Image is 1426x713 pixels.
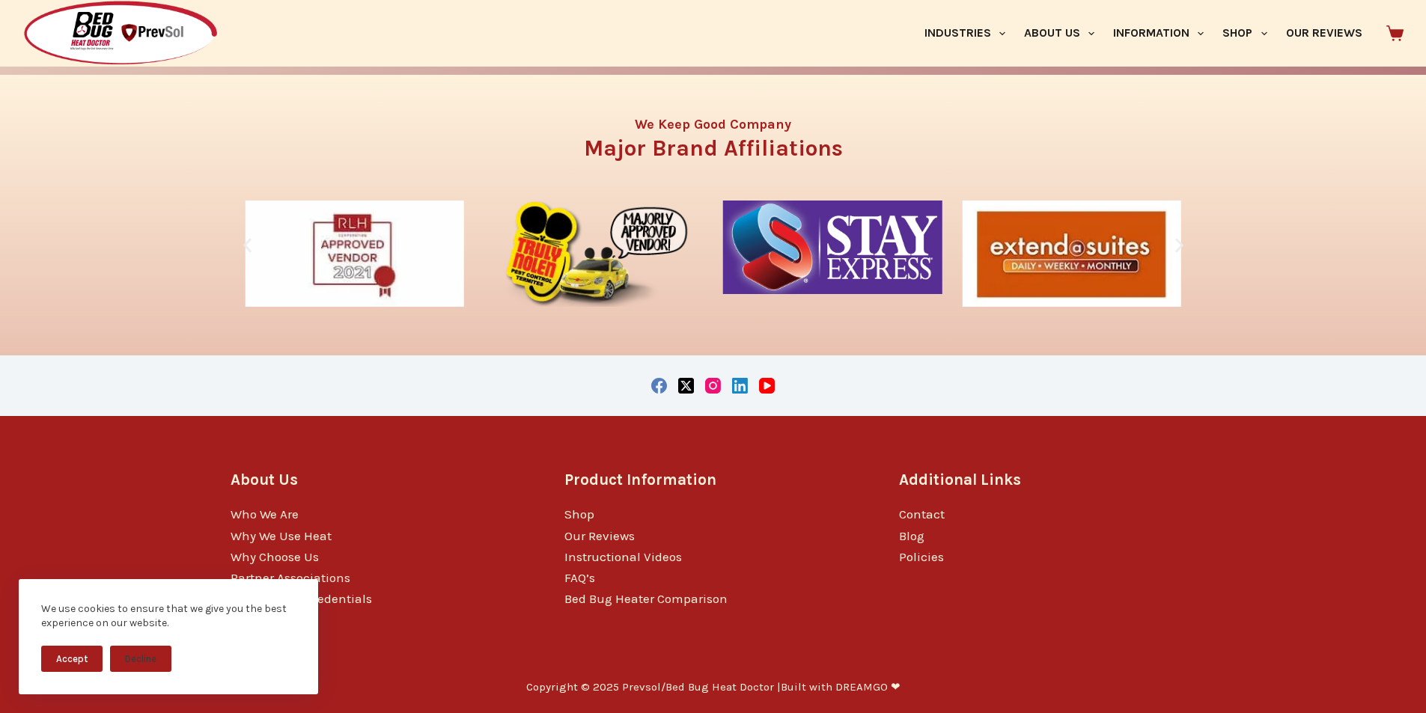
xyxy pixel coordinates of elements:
button: Open LiveChat chat widget [12,6,57,51]
div: Next slide [1170,236,1189,255]
a: LinkedIn [732,378,748,394]
a: Why Choose Us [231,549,319,564]
a: Policies [899,549,944,564]
a: Instagram [705,378,721,394]
h3: Major Brand Affiliations [246,137,1181,159]
h4: We Keep Good Company [246,117,1181,131]
a: Blog [899,528,924,543]
a: FAQ’s [564,570,595,585]
a: X (Twitter) [678,378,694,394]
a: Shop [564,507,594,521]
h3: About Us [231,468,528,492]
div: Previous slide [238,236,257,255]
a: Partner Associations [231,570,350,585]
button: Accept [41,646,103,672]
a: Why We Use Heat [231,528,332,543]
a: Facebook [651,378,667,394]
a: Who We Are [231,507,299,521]
button: Decline [110,646,171,672]
a: Contact [899,507,945,521]
h3: Product Information [564,468,862,492]
div: 3 / 10 [954,193,1188,321]
a: Our Reviews [564,528,635,543]
div: 1 / 10 [477,193,710,321]
div: 2 / 10 [716,193,949,321]
div: We use cookies to ensure that we give you the best experience on our website. [41,602,296,631]
a: Instructional Videos [564,549,682,564]
a: Built with DREAMGO ❤ [781,680,901,694]
h3: Additional Links [899,468,1196,492]
p: Copyright © 2025 Prevsol/Bed Bug Heat Doctor | [526,680,901,695]
a: YouTube [759,378,775,394]
div: 10 / 10 [238,193,472,321]
a: Bed Bug Heater Comparison [564,591,728,606]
